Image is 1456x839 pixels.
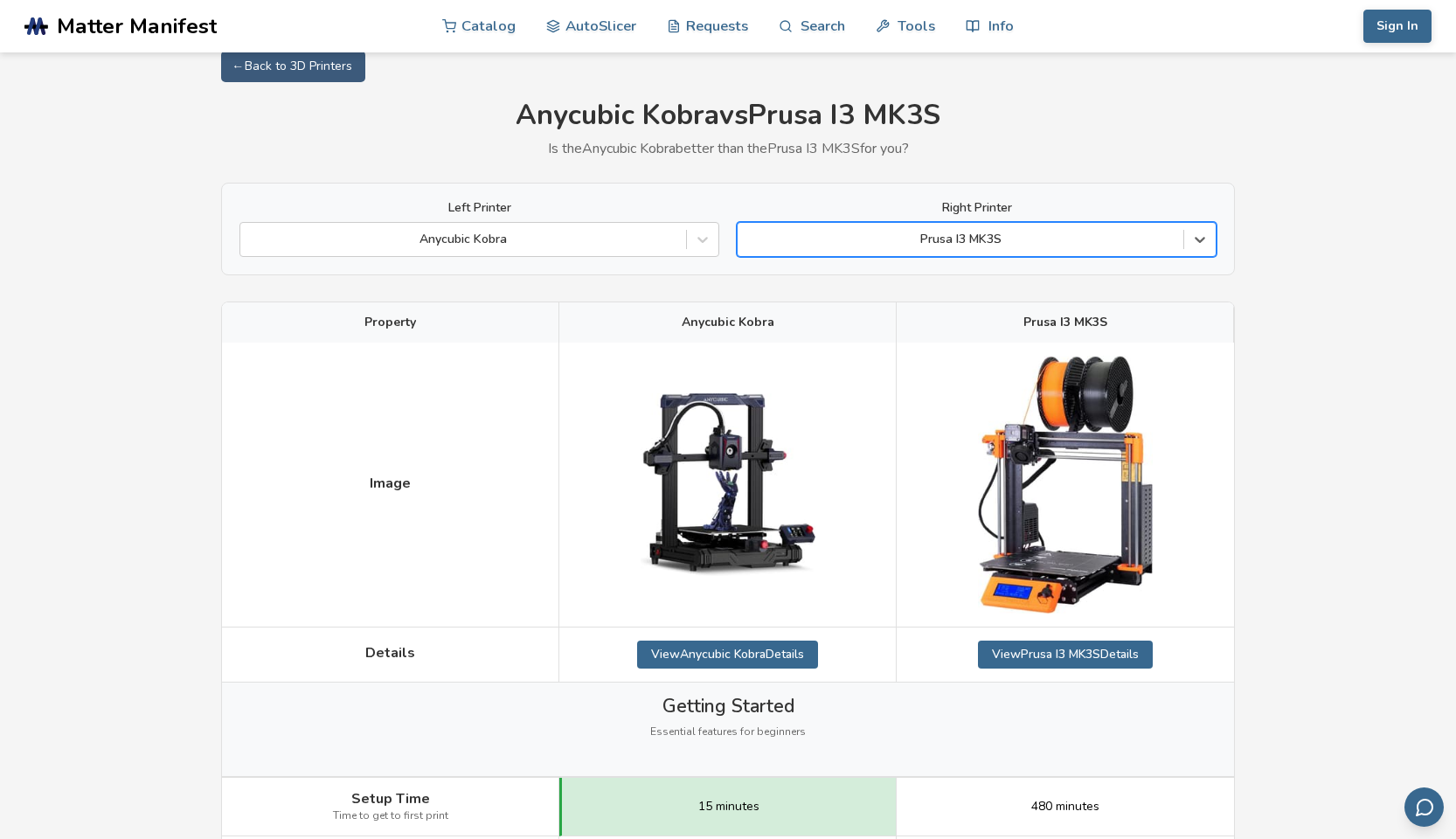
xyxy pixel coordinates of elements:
p: Is the Anycubic Kobra better than the Prusa I3 MK3S for you? [221,141,1235,156]
span: Time to get to first print [333,810,448,822]
span: Anycubic Kobra [682,315,774,329]
a: ViewAnycubic KobraDetails [637,641,818,669]
span: 15 minutes [698,800,759,814]
h1: Anycubic Kobra vs Prusa I3 MK3S [221,100,1235,132]
a: ← Back to 3D Printers [221,51,365,82]
span: Details [365,645,415,661]
img: Prusa I3 MK3S [978,356,1153,614]
span: Essential features for beginners [650,726,806,738]
label: Right Printer [737,201,1217,215]
button: Sign In [1363,10,1432,43]
span: Matter Manifest [57,14,217,38]
button: Send feedback via email [1404,787,1444,827]
a: ViewPrusa I3 MK3SDetails [978,641,1153,669]
span: Prusa I3 MK3S [1023,315,1107,329]
span: Property [364,315,416,329]
img: Anycubic Kobra [641,393,815,576]
input: Anycubic Kobra [249,232,253,246]
label: Left Printer [239,201,719,215]
span: 480 minutes [1031,800,1099,814]
span: Setup Time [351,791,430,807]
span: Image [370,475,411,491]
span: Getting Started [662,696,794,717]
